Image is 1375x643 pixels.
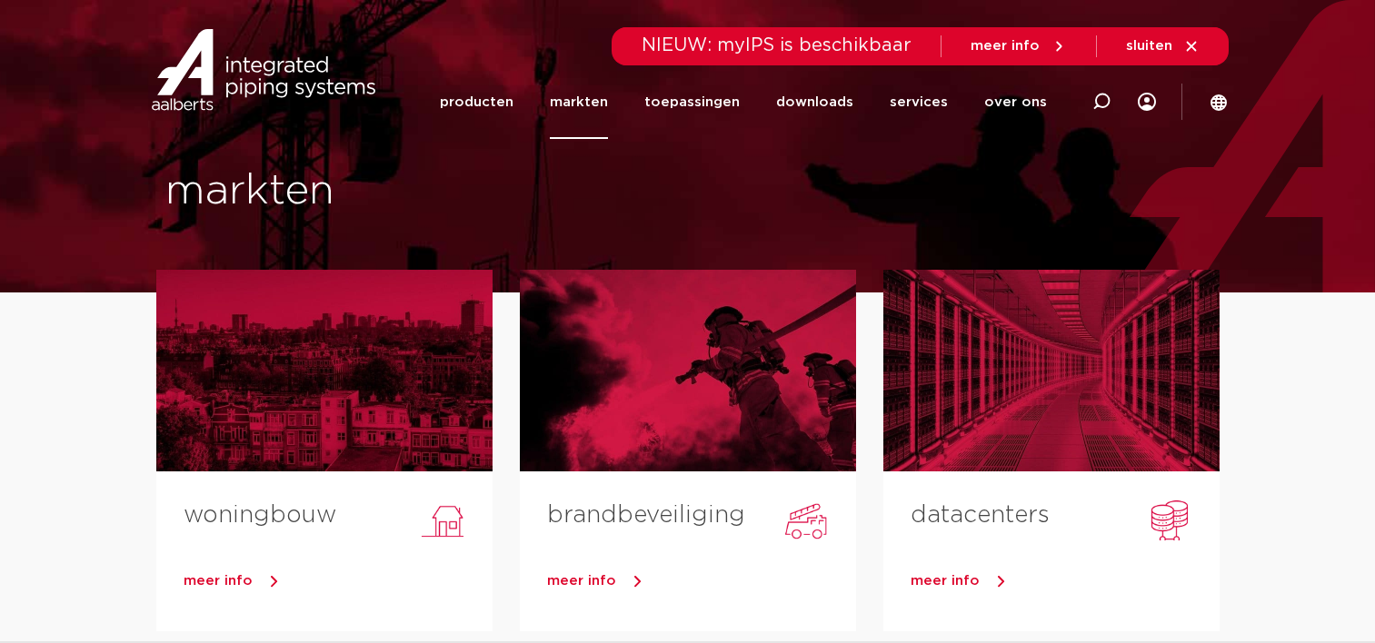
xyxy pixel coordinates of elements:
a: markten [550,65,608,139]
a: meer info [184,568,493,595]
div: my IPS [1138,65,1156,139]
a: meer info [547,568,856,595]
a: meer info [971,38,1067,54]
a: downloads [776,65,853,139]
span: meer info [184,574,253,588]
a: toepassingen [644,65,740,139]
a: woningbouw [184,503,336,527]
a: brandbeveiliging [547,503,745,527]
span: meer info [911,574,980,588]
span: NIEUW: myIPS is beschikbaar [642,36,912,54]
h1: markten [165,163,679,221]
span: sluiten [1126,39,1172,53]
a: meer info [911,568,1220,595]
a: datacenters [911,503,1050,527]
a: sluiten [1126,38,1200,54]
span: meer info [971,39,1040,53]
a: services [890,65,948,139]
a: over ons [984,65,1047,139]
a: producten [440,65,513,139]
span: meer info [547,574,616,588]
nav: Menu [440,65,1047,139]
